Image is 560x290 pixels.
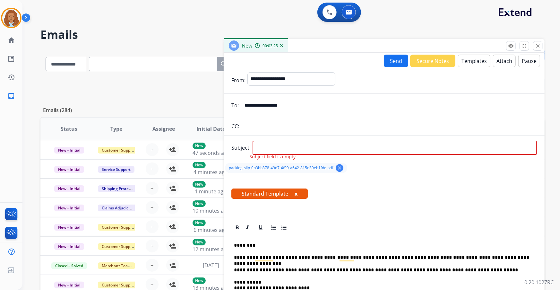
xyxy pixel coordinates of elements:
span: Customer Support [98,243,140,250]
p: New [193,200,206,207]
span: 12 minutes ago [193,246,230,253]
span: 6 minutes ago [194,226,228,233]
span: 10 minutes ago [193,207,230,214]
div: Ordered List [269,223,279,233]
span: New - Initial [54,147,84,154]
p: New [193,181,206,188]
span: + [151,165,153,173]
mat-icon: person_add [169,223,177,231]
mat-icon: person_add [169,165,177,173]
span: packing-slip-0b3bb378-49d7-4f99-a642-815d39eb1fde.pdf [229,165,333,171]
span: New - Initial [54,166,84,173]
span: Standard Template [231,189,308,199]
p: New [193,162,206,168]
button: + [146,163,159,175]
span: Customer Support [98,147,140,154]
span: [DATE] [203,262,219,269]
button: + [146,143,159,156]
div: Italic [243,223,252,233]
span: Customer Support [98,282,140,288]
span: + [151,184,153,192]
button: Pause [518,55,540,67]
button: + [146,240,159,252]
p: New [193,220,206,226]
span: + [151,242,153,250]
span: 47 seconds ago [193,149,230,156]
span: + [151,204,153,211]
span: Claims Adjudication [98,205,142,211]
mat-icon: search [220,60,228,68]
mat-icon: inbox [7,92,15,100]
p: From: [231,76,246,84]
span: + [151,281,153,288]
span: Service Support [98,166,134,173]
span: New - Initial [54,205,84,211]
mat-icon: person_add [169,261,177,269]
span: Shipping Protection [98,185,142,192]
mat-icon: list_alt [7,55,15,63]
span: + [151,223,153,231]
p: New [193,277,206,284]
p: New [193,143,206,149]
span: Closed – Solved [51,262,87,269]
p: Emails (284) [40,106,74,114]
p: To: [231,101,239,109]
span: + [151,146,153,154]
button: + [146,259,159,272]
span: 4 minutes ago [194,169,228,176]
p: CC: [231,122,239,130]
span: Status [61,125,77,133]
mat-icon: person_add [169,184,177,192]
span: Customer Support [98,224,140,231]
img: avatar [2,9,20,27]
span: + [151,261,153,269]
span: 1 minute ago [195,188,227,195]
mat-icon: person_add [169,242,177,250]
mat-icon: clear [337,165,342,171]
button: Templates [458,55,490,67]
mat-icon: person_add [169,204,177,211]
div: Bold [232,223,242,233]
button: Send [384,55,408,67]
mat-icon: fullscreen [521,43,527,49]
span: Subject field is empty. [249,154,297,160]
mat-icon: close [535,43,541,49]
span: 00:03:25 [263,43,278,48]
mat-icon: person_add [169,146,177,154]
p: 0.20.1027RC [524,278,554,286]
button: + [146,201,159,214]
p: New [193,239,206,245]
span: Initial Date [196,125,225,133]
span: Merchant Team [98,262,135,269]
button: x [295,190,297,198]
button: Secure Notes [410,55,455,67]
mat-icon: remove_red_eye [508,43,514,49]
span: New - Initial [54,243,84,250]
span: Type [110,125,122,133]
button: + [146,182,159,195]
button: Attach [493,55,516,67]
button: + [146,220,159,233]
div: Underline [256,223,265,233]
mat-icon: person_add [169,281,177,288]
span: New - Initial [54,282,84,288]
p: Subject: [231,144,251,152]
span: New [242,42,252,49]
mat-icon: home [7,36,15,44]
span: Assignee [152,125,175,133]
mat-icon: history [7,74,15,81]
h2: Emails [40,28,545,41]
span: New - Initial [54,224,84,231]
div: Bullet List [279,223,289,233]
span: New - Initial [54,185,84,192]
